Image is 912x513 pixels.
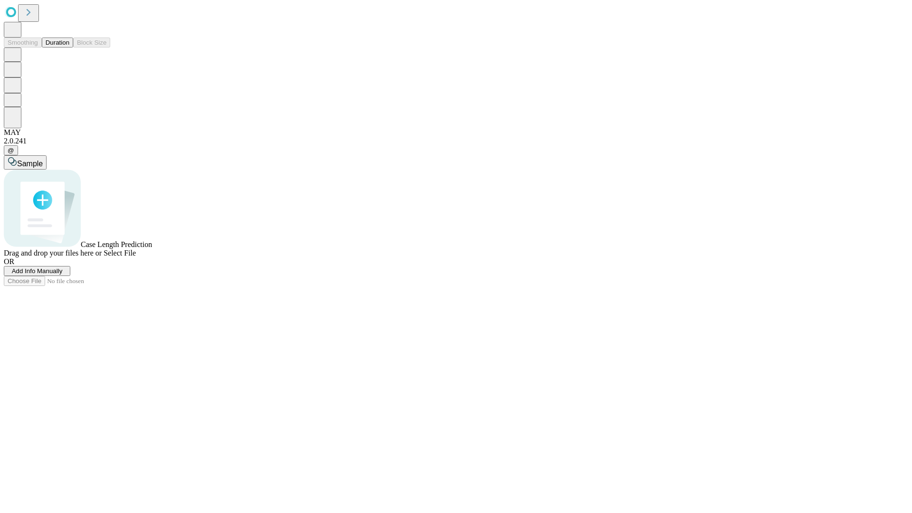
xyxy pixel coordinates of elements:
[4,155,47,170] button: Sample
[104,249,136,257] span: Select File
[4,38,42,47] button: Smoothing
[4,145,18,155] button: @
[4,257,14,266] span: OR
[17,160,43,168] span: Sample
[8,147,14,154] span: @
[4,137,908,145] div: 2.0.241
[4,266,70,276] button: Add Info Manually
[12,267,63,275] span: Add Info Manually
[81,240,152,248] span: Case Length Prediction
[4,249,102,257] span: Drag and drop your files here or
[4,128,908,137] div: MAY
[73,38,110,47] button: Block Size
[42,38,73,47] button: Duration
